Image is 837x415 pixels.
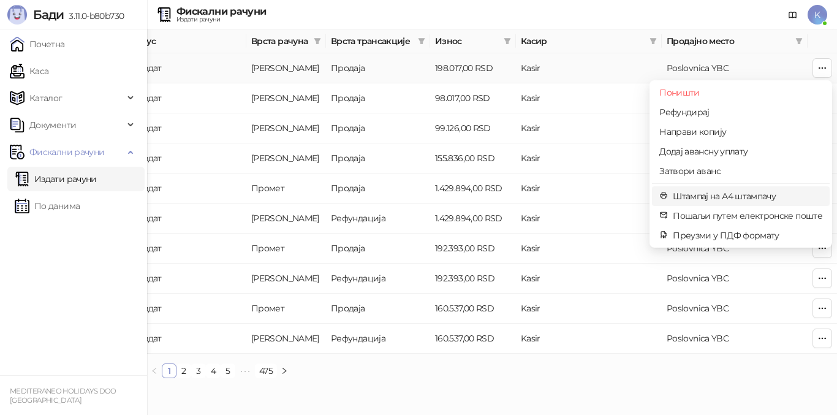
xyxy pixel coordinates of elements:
td: 198.017,00 RSD [430,53,516,83]
span: Касир [521,34,645,48]
img: Logo [7,5,27,25]
span: Издат [137,93,162,104]
li: 2 [176,364,191,378]
a: Почетна [10,32,65,56]
span: filter [504,37,511,45]
td: 1.429.894,00 RSD [430,173,516,204]
button: left [147,364,162,378]
li: 4 [206,364,221,378]
td: 192.393,00 RSD [430,264,516,294]
td: Poslovnica YBC [662,264,808,294]
td: Poslovnica YBC [662,294,808,324]
a: Документација [783,5,803,25]
td: Kasir [516,53,662,83]
span: filter [650,37,657,45]
a: 3 [192,364,205,378]
li: Следећа страна [277,364,292,378]
a: 5 [221,364,235,378]
td: Продаја [326,294,430,324]
span: Пошаљи путем електронске поште [673,209,822,223]
span: Преузми у ПДФ формату [673,229,822,242]
td: Аванс [246,53,326,83]
span: filter [793,32,805,50]
div: Издати рачуни [176,17,266,23]
td: Продаја [326,113,430,143]
span: Износ [435,34,499,48]
span: Направи копију [659,125,822,139]
a: Издати рачуни [15,167,97,191]
span: Штампај на А4 штампачу [673,189,822,203]
span: 3.11.0-b80b730 [64,10,124,21]
td: 99.126,00 RSD [430,113,516,143]
td: Аванс [246,264,326,294]
td: 1.429.894,00 RSD [430,204,516,234]
td: Kasir [516,83,662,113]
small: MEDITERANEO HOLIDAYS DOO [GEOGRAPHIC_DATA] [10,387,116,405]
span: filter [418,37,425,45]
span: Поништи [659,86,822,99]
span: filter [314,37,321,45]
span: right [281,367,288,375]
span: ••• [235,364,255,378]
td: Аванс [246,324,326,354]
td: Продаја [326,143,430,173]
span: Продајно место [667,34,790,48]
div: Фискални рачуни [176,7,266,17]
th: Врста рачуна [246,29,326,53]
td: Аванс [246,83,326,113]
span: K [808,5,827,25]
td: Промет [246,294,326,324]
span: Бади [33,7,64,22]
span: Каталог [29,86,62,110]
span: filter [311,32,324,50]
td: Kasir [516,234,662,264]
span: Фискални рачуни [29,140,104,164]
span: Издат [137,243,162,254]
li: Претходна страна [147,364,162,378]
td: Рефундација [326,264,430,294]
li: Следећих 5 Страна [235,364,255,378]
span: Издат [137,273,162,284]
span: Врста рачуна [251,34,309,48]
td: Kasir [516,173,662,204]
span: filter [647,32,659,50]
span: Издат [137,213,162,224]
li: 5 [221,364,235,378]
li: 1 [162,364,176,378]
td: 160.537,00 RSD [430,324,516,354]
td: Рефундација [326,204,430,234]
td: Промет [246,173,326,204]
span: Издат [137,333,162,344]
th: Касир [516,29,662,53]
td: Продаја [326,234,430,264]
span: Издат [137,123,162,134]
td: Kasir [516,143,662,173]
span: filter [795,37,803,45]
a: 4 [206,364,220,378]
li: 3 [191,364,206,378]
span: Документи [29,113,76,137]
td: Аванс [246,204,326,234]
td: Аванс [246,143,326,173]
th: Врста трансакције [326,29,430,53]
a: Каса [10,59,48,83]
a: 475 [256,364,276,378]
span: filter [415,32,428,50]
td: Промет [246,234,326,264]
td: Kasir [516,264,662,294]
td: 155.836,00 RSD [430,143,516,173]
span: Издат [137,303,162,314]
span: Издат [137,153,162,164]
li: 475 [255,364,277,378]
td: Продаја [326,53,430,83]
td: Kasir [516,324,662,354]
td: Kasir [516,204,662,234]
td: Аванс [246,113,326,143]
td: Poslovnica YBC [662,324,808,354]
td: Kasir [516,113,662,143]
a: 1 [162,364,176,378]
td: Poslovnica YBC [662,53,808,83]
span: left [151,367,158,375]
td: 160.537,00 RSD [430,294,516,324]
span: Рефундирај [659,105,822,119]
